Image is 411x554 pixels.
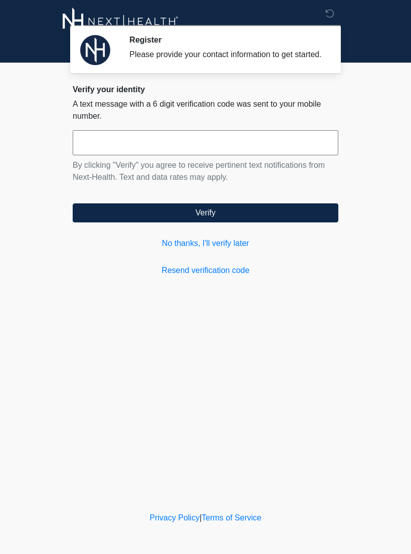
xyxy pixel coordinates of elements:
h2: Verify your identity [73,85,338,94]
a: Privacy Policy [150,513,200,522]
a: Terms of Service [201,513,261,522]
button: Verify [73,203,338,222]
p: By clicking "Verify" you agree to receive pertinent text notifications from Next-Health. Text and... [73,159,338,183]
a: No thanks, I'll verify later [73,237,338,249]
div: Please provide your contact information to get started. [129,49,323,61]
a: | [199,513,201,522]
p: A text message with a 6 digit verification code was sent to your mobile number. [73,98,338,122]
img: Agent Avatar [80,35,110,65]
img: Next-Health Logo [63,8,178,35]
a: Resend verification code [73,264,338,276]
